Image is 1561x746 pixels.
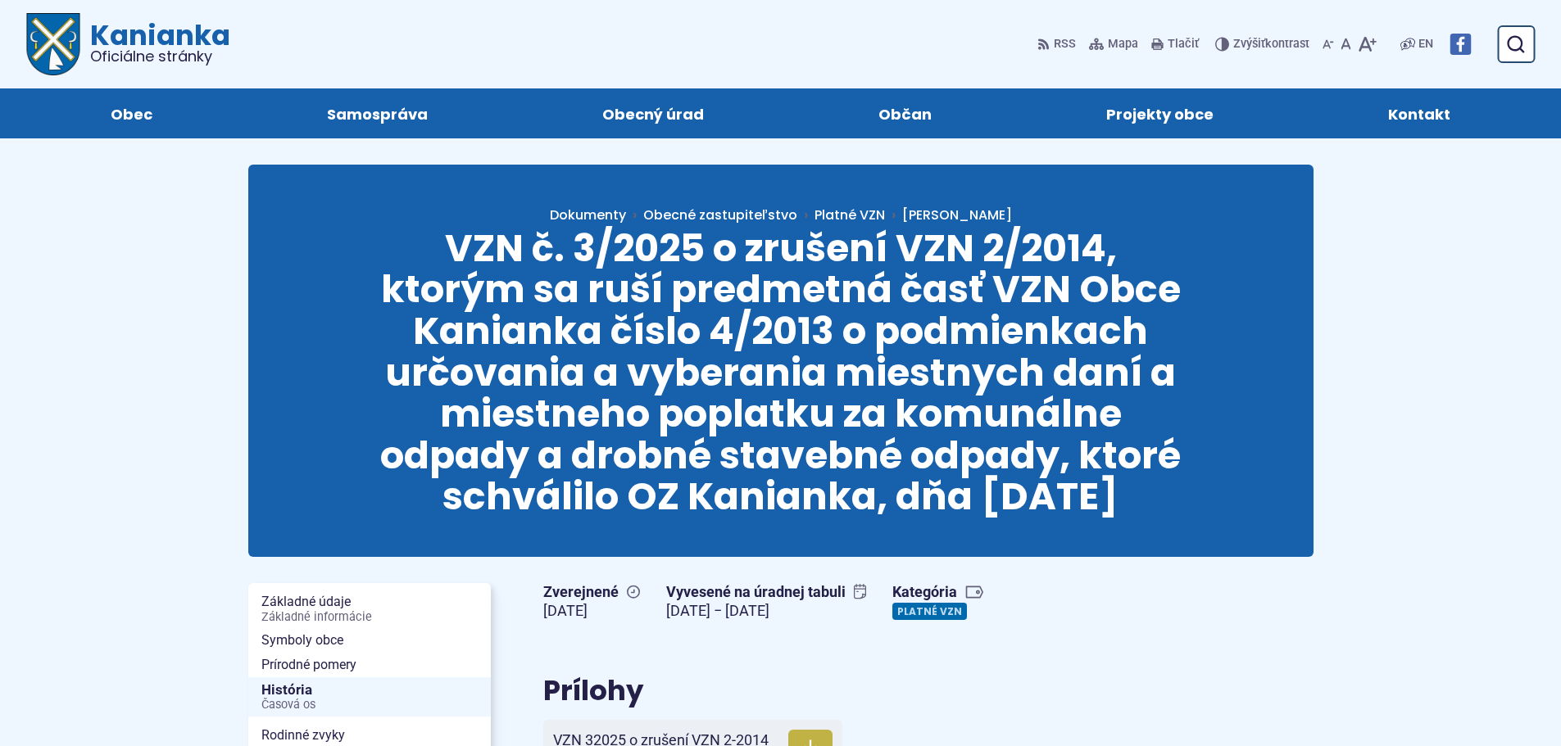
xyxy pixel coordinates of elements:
span: Základné informácie [261,611,478,624]
h2: Prílohy [543,676,1125,706]
span: Kontakt [1388,88,1450,138]
button: Zväčšiť veľkosť písma [1355,27,1380,61]
a: Kontakt [1318,88,1522,138]
a: Samospráva [256,88,498,138]
span: Časová os [261,699,478,712]
span: Obec [111,88,152,138]
span: Zvýšiť [1233,37,1265,51]
span: Oficiálne stránky [90,49,230,64]
button: Zvýšiťkontrast [1215,27,1313,61]
button: Nastaviť pôvodnú veľkosť písma [1337,27,1355,61]
a: RSS [1037,27,1079,61]
button: Zmenšiť veľkosť písma [1319,27,1337,61]
a: Občan [808,88,1003,138]
span: Obecný úrad [602,88,704,138]
span: Projekty obce [1106,88,1214,138]
a: Prírodné pomery [248,653,491,677]
span: Občan [878,88,932,138]
a: Projekty obce [1036,88,1285,138]
img: Prejsť na Facebook stránku [1450,34,1471,55]
a: Platné VZN [815,206,885,224]
span: Obecné zastupiteľstvo [643,206,797,224]
span: kontrast [1233,38,1309,52]
a: Obecný úrad [531,88,774,138]
span: [PERSON_NAME] [902,206,1012,224]
img: Prejsť na domovskú stránku [26,13,80,75]
span: Zverejnené [543,583,640,602]
span: RSS [1054,34,1076,54]
a: Platné VZN [892,603,967,620]
a: Obec [39,88,223,138]
span: Prírodné pomery [261,653,478,677]
span: Kanianka [80,21,230,64]
span: Mapa [1108,34,1138,54]
span: Dokumenty [550,206,626,224]
a: Logo Kanianka, prejsť na domovskú stránku. [26,13,230,75]
span: Tlačiť [1168,38,1199,52]
a: Symboly obce [248,628,491,653]
span: Základné údaje [261,590,478,628]
a: [PERSON_NAME] [885,206,1012,224]
a: HistóriaČasová os [248,677,491,717]
span: Kategória [892,583,983,602]
figcaption: [DATE] [543,602,640,621]
figcaption: [DATE] − [DATE] [666,602,867,621]
button: Tlačiť [1148,27,1202,61]
a: Obecné zastupiteľstvo [643,206,815,224]
a: Mapa [1086,27,1141,61]
span: Vyvesené na úradnej tabuli [666,583,867,602]
a: Základné údajeZákladné informácie [248,590,491,628]
span: Samospráva [327,88,428,138]
span: EN [1418,34,1433,54]
a: EN [1415,34,1436,54]
span: Symboly obce [261,628,478,653]
a: Dokumenty [550,206,643,224]
span: VZN č. 3/2025 o zrušení VZN 2/2014, ktorým sa ruší predmetná časť VZN Obce Kanianka číslo 4/2013 ... [380,222,1181,523]
span: História [261,677,478,717]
